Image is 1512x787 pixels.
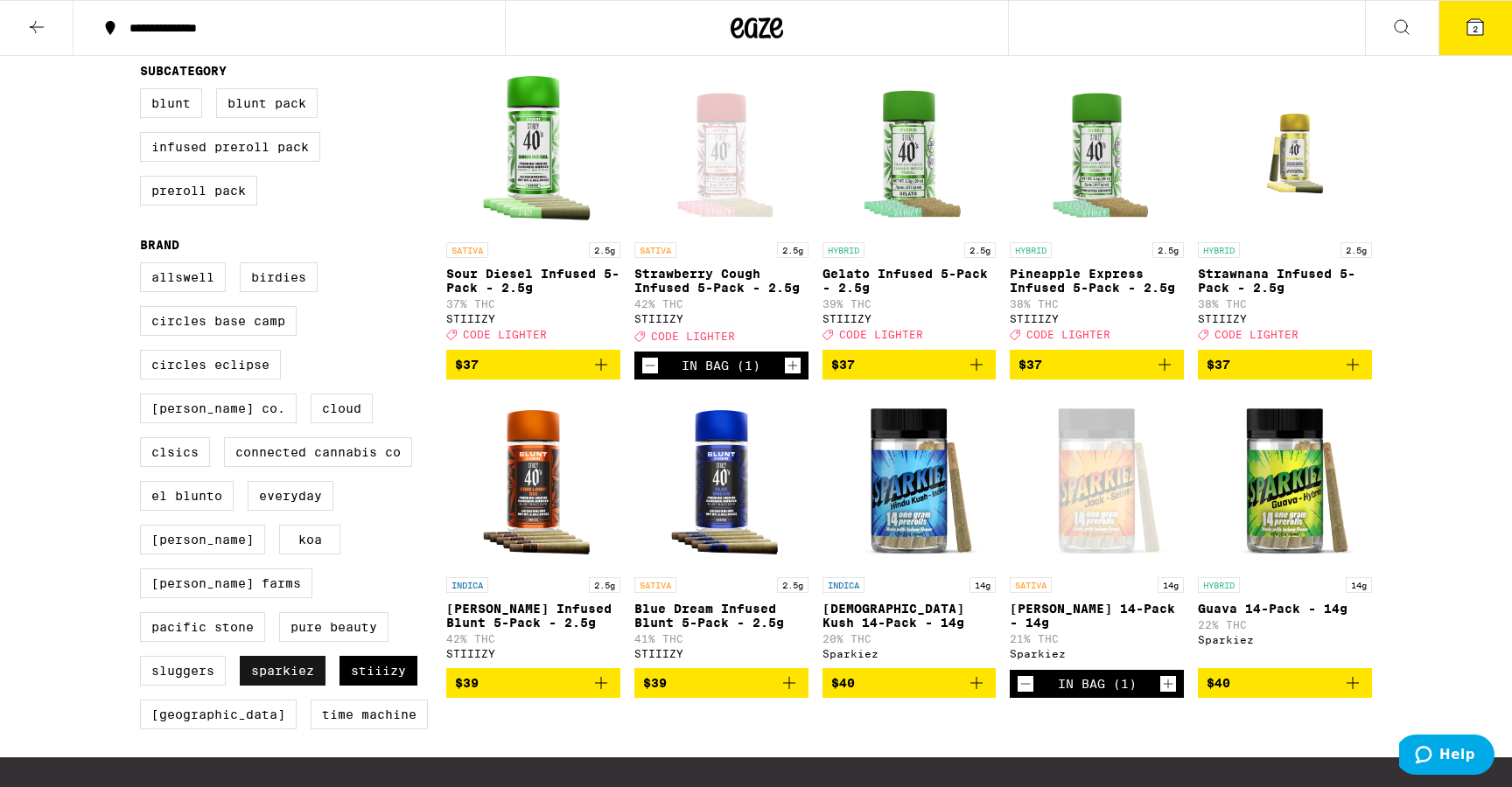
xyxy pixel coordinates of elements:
p: 2.5g [1152,242,1184,258]
img: STIIIZY - Gelato Infused 5-Pack - 2.5g [822,59,997,233]
div: STIIIZY [1010,313,1184,324]
p: Strawnana Infused 5-Pack - 2.5g [1198,267,1372,295]
span: $37 [455,358,479,372]
p: Gelato Infused 5-Pack - 2.5g [822,267,997,295]
label: [PERSON_NAME] [140,525,265,554]
span: $40 [1207,676,1230,690]
label: Pure Beauty [279,612,388,642]
p: Pineapple Express Infused 5-Pack - 2.5g [1010,267,1184,295]
p: SATIVA [634,577,676,593]
div: Sparkiez [1198,634,1372,645]
img: STIIIZY - Strawnana Infused 5-Pack - 2.5g [1198,59,1372,233]
label: Blunt Pack [216,88,318,118]
legend: Subcategory [140,64,227,78]
img: STIIIZY - Sour Diesel Infused 5-Pack - 2.5g [446,59,620,233]
img: Sparkiez - Guava 14-Pack - 14g [1198,393,1372,568]
p: 41% THC [634,633,808,644]
label: Blunt [140,88,202,118]
p: Sour Diesel Infused 5-Pack - 2.5g [446,267,620,295]
label: Circles Eclipse [140,350,281,380]
div: STIIIZY [446,313,620,324]
p: 2.5g [964,242,996,258]
p: 2.5g [777,242,808,258]
span: 2 [1473,24,1478,34]
p: 2.5g [589,242,620,258]
label: [PERSON_NAME] Co. [140,393,297,423]
label: Connected Cannabis Co [224,437,412,467]
p: Blue Dream Infused Blunt 5-Pack - 2.5g [634,602,808,630]
div: Sparkiez [1010,648,1184,659]
button: Add to bag [1010,350,1184,380]
a: Open page for Strawnana Infused 5-Pack - 2.5g from STIIIZY [1198,59,1372,349]
div: STIIIZY [446,648,620,659]
a: Open page for Pineapple Express Infused 5-Pack - 2.5g from STIIIZY [1010,59,1184,349]
p: HYBRID [822,242,864,258]
div: In Bag (1) [682,359,760,373]
label: Allswell [140,262,226,292]
button: Add to bag [1198,350,1372,380]
p: INDICA [446,577,488,593]
button: Decrement [1017,675,1034,693]
p: SATIVA [446,242,488,258]
p: 14g [1158,577,1184,593]
label: STIIIZY [339,656,417,686]
button: Add to bag [1198,668,1372,698]
a: Open page for Hindu Kush 14-Pack - 14g from Sparkiez [822,393,997,668]
a: Open page for Strawberry Cough Infused 5-Pack - 2.5g from STIIIZY [634,59,808,351]
p: 14g [969,577,996,593]
button: Decrement [641,357,659,374]
span: $39 [643,676,667,690]
div: In Bag (1) [1058,677,1137,691]
button: Increment [1159,675,1177,693]
div: Sparkiez [822,648,997,659]
legend: Brand [140,238,179,252]
p: 21% THC [1010,633,1184,644]
button: Add to bag [822,350,997,380]
p: 37% THC [446,298,620,310]
p: 2.5g [777,577,808,593]
p: 20% THC [822,633,997,644]
p: 2.5g [1340,242,1372,258]
span: $37 [831,358,855,372]
div: STIIIZY [634,648,808,659]
label: Pacific Stone [140,612,265,642]
label: Circles Base Camp [140,306,297,336]
button: 2 [1438,1,1512,55]
p: 38% THC [1010,298,1184,310]
a: Open page for Blue Dream Infused Blunt 5-Pack - 2.5g from STIIIZY [634,393,808,668]
span: CODE LIGHTER [651,331,735,343]
iframe: Opens a widget where you can find more information [1399,735,1494,778]
span: $39 [455,676,479,690]
button: Add to bag [446,350,620,380]
p: 42% THC [634,298,808,310]
a: Open page for King Louis XIII Infused Blunt 5-Pack - 2.5g from STIIIZY [446,393,620,668]
img: STIIIZY - King Louis XIII Infused Blunt 5-Pack - 2.5g [446,393,620,568]
span: $40 [831,676,855,690]
label: Sluggers [140,656,226,686]
p: SATIVA [634,242,676,258]
p: 2.5g [589,577,620,593]
div: STIIIZY [634,313,808,324]
p: 22% THC [1198,619,1372,630]
img: STIIIZY - Pineapple Express Infused 5-Pack - 2.5g [1010,59,1184,233]
p: INDICA [822,577,864,593]
label: Koa [279,525,340,554]
span: CODE LIGHTER [1026,330,1110,341]
label: Sparkiez [240,656,325,686]
span: CODE LIGHTER [1214,330,1298,341]
label: Cloud [311,393,373,423]
p: Strawberry Cough Infused 5-Pack - 2.5g [634,267,808,295]
a: Open page for Gelato Infused 5-Pack - 2.5g from STIIIZY [822,59,997,349]
p: [PERSON_NAME] Infused Blunt 5-Pack - 2.5g [446,602,620,630]
a: Open page for Jack 14-Pack - 14g from Sparkiez [1010,393,1184,670]
label: Birdies [240,262,318,292]
button: Increment [784,357,801,374]
label: [PERSON_NAME] Farms [140,568,312,598]
p: Guava 14-Pack - 14g [1198,602,1372,616]
button: Add to bag [634,668,808,698]
span: $37 [1018,358,1042,372]
span: CODE LIGHTER [839,330,923,341]
p: HYBRID [1198,242,1240,258]
a: Open page for Sour Diesel Infused 5-Pack - 2.5g from STIIIZY [446,59,620,349]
